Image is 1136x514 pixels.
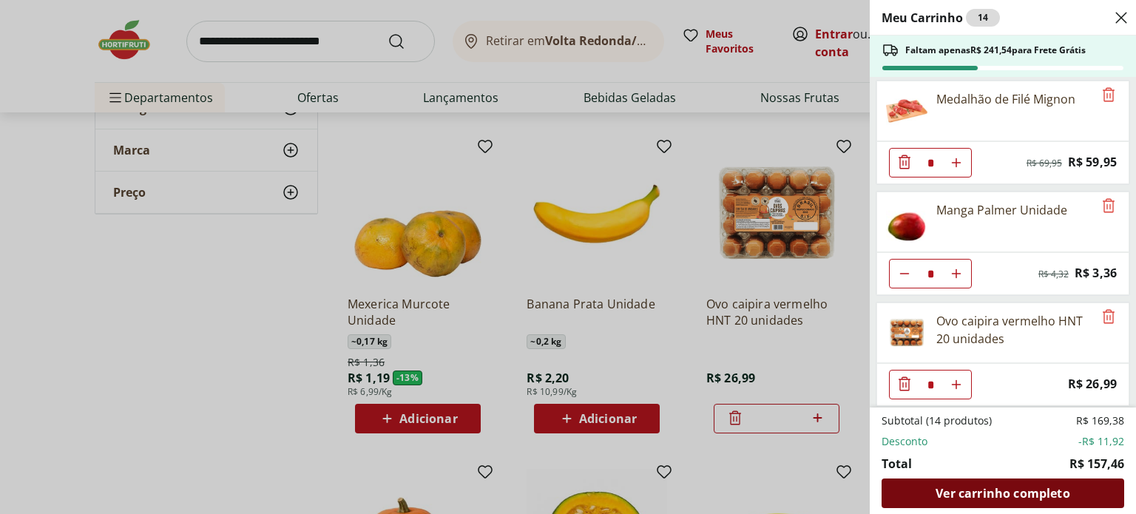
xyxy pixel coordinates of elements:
span: Ver carrinho completo [936,487,1069,499]
button: Remove [1100,87,1118,104]
div: Medalhão de Filé Mignon [936,90,1075,108]
button: Aumentar Quantidade [941,370,971,399]
span: Subtotal (14 produtos) [882,413,992,428]
span: R$ 157,46 [1069,455,1124,473]
button: Diminuir Quantidade [890,259,919,288]
button: Aumentar Quantidade [941,148,971,177]
a: Ver carrinho completo [882,479,1124,508]
input: Quantidade Atual [919,260,941,288]
input: Quantidade Atual [919,149,941,177]
span: R$ 4,32 [1038,268,1069,280]
span: R$ 169,38 [1076,413,1124,428]
button: Remove [1100,308,1118,326]
div: Ovo caipira vermelho HNT 20 unidades [936,312,1093,348]
span: R$ 59,95 [1068,152,1117,172]
div: Manga Palmer Unidade [936,201,1067,219]
span: R$ 26,99 [1068,374,1117,394]
span: Total [882,455,912,473]
div: 14 [966,9,1000,27]
span: Faltam apenas R$ 241,54 para Frete Grátis [905,44,1086,56]
button: Remove [1100,197,1118,215]
h2: Meu Carrinho [882,9,1000,27]
span: -R$ 11,92 [1078,434,1124,449]
button: Diminuir Quantidade [890,370,919,399]
span: R$ 69,95 [1027,158,1062,169]
span: R$ 3,36 [1075,263,1117,283]
img: Manga Palmer Unidade [886,201,927,243]
button: Aumentar Quantidade [941,259,971,288]
button: Diminuir Quantidade [890,148,919,177]
input: Quantidade Atual [919,371,941,399]
span: Desconto [882,434,927,449]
